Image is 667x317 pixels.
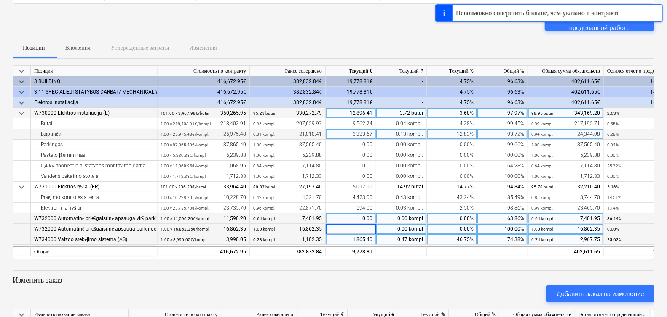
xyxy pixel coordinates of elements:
div: 382,832.84 [253,247,322,257]
div: 4,321.70 [253,192,322,203]
small: 95.23 butai [253,111,275,116]
div: 0.00 kompl [376,213,427,224]
p: Позиции [23,43,45,52]
div: 74.38% [477,234,528,245]
div: 1,712.33 [253,171,322,182]
div: 16,862.35 [161,224,246,234]
small: 0.81 kompl. [253,132,275,137]
div: 402,611.65€ [528,87,604,97]
small: 1.00 kompl. [253,142,275,147]
div: 8,744.70 [531,192,600,203]
small: 1.00 kompl [253,227,275,231]
small: 1.00 × 1,712.33€ / kompl. [161,174,206,179]
small: 1.00 kompl. [531,153,553,158]
small: 6.28% [607,132,619,137]
small: 98.95 butai [531,111,553,116]
div: Текущий € [326,66,376,76]
div: 100.00% [477,150,528,161]
div: 416,672.95 [161,247,246,257]
span: keyboard_arrow_down [16,66,27,76]
small: 0.94 kompl. [531,132,553,137]
small: 80.87 butai [253,185,275,189]
button: Отправить отчет о проделанной работе [545,14,654,31]
small: 0.64 kompl [531,216,553,221]
div: 0,4 kV abonentiniai statybos montavimo darbai [34,161,153,171]
div: 3 BUILDING [34,76,153,87]
small: 0.64 kompl [253,216,275,221]
small: 0.95 kompl. [253,121,275,126]
div: - [376,87,427,97]
div: 0.00 kompl. [376,171,427,182]
div: 85.49% [477,192,528,203]
p: Вложения [65,43,91,52]
div: 64.28% [477,161,528,171]
small: 1.00 kompl [531,227,553,231]
div: 0.00 kompl. [376,140,427,150]
div: 16,862.35 [531,224,600,234]
div: 0.43 kompl. [376,192,427,203]
div: Laiptinės [34,129,153,140]
div: 217,192.71 [531,118,600,129]
div: 1,712.33 [161,171,246,182]
div: Pastato įžeminimas [34,150,153,161]
span: keyboard_arrow_down [16,87,27,97]
div: 96.63% [477,97,528,108]
div: 4.38% [427,118,477,129]
div: 99.66% [477,140,528,150]
div: 7,114.80 [253,161,322,171]
div: Позиция [31,66,157,76]
div: 98.86% [477,203,528,213]
div: Praėjimo kontrolės sitema [34,192,153,203]
span: keyboard_arrow_down [16,77,27,87]
div: 382,832.84€ [250,97,326,108]
div: 207,629.97 [253,118,322,129]
div: 0.00 [326,213,376,224]
div: 19,778.81 [326,246,376,256]
div: 7,401.95 [531,213,600,224]
div: 7,401.95 [253,213,322,224]
div: 382,832.84€ [250,87,326,97]
div: 3,990.05 [161,234,246,245]
div: 7,114.80 [531,161,600,171]
small: 1.00 kompl. [531,142,553,147]
div: W731000 Elektros ryšiai (ER) [34,182,153,192]
div: W732000 Automatinė priešgaisrinė apsauga parkinge (GSS) [34,224,153,234]
div: 218,403.91 [161,118,246,129]
div: Стоимость по контракту [157,66,250,76]
small: 2.03% [607,111,619,116]
div: 0.00% [427,150,477,161]
div: 0.03 kompl. [376,203,427,213]
div: 46.75% [427,234,477,245]
div: 0.47 kompl [376,234,427,245]
div: 3.72 butai [376,108,427,118]
div: Butai [34,118,153,129]
div: Vandens pakėlimo stotelė [34,171,153,182]
div: 14.77% [427,182,477,192]
small: 25.62% [607,237,621,242]
div: 32,210.40 [531,182,600,192]
div: 19,778.81€ [326,87,376,97]
small: 1.00 kompl. [531,174,553,179]
div: 19,778.81€ [326,97,376,108]
div: 0.00 [326,171,376,182]
small: 0.85 kompl. [531,195,553,200]
div: Elektroniniai ryšiai [34,203,153,213]
small: 1.00 kompl. [253,153,275,158]
small: 95.78 butai [531,185,553,189]
small: 35.72% [607,164,621,168]
div: 1,102.35 [253,234,322,245]
small: 1.00 × 16,862.35€ / kompl [161,227,209,231]
div: 416,672.95€ [157,76,250,87]
small: 0.99 kompl. [531,121,553,126]
div: 4,423.00 [326,192,376,203]
small: 0.64 kompl. [531,164,553,168]
div: Текущий # [376,66,427,76]
div: 0.13 kompl. [376,129,427,140]
div: 0.00 [326,161,376,171]
small: 0.64 kompl. [253,164,275,168]
div: 12,896.41 [326,108,376,118]
div: 350,265.95 [161,108,246,118]
small: 0.00% [607,153,619,158]
div: Невозможно совершить больше, чем указано в контракте [456,8,620,18]
div: 5,239.88 [253,150,322,161]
